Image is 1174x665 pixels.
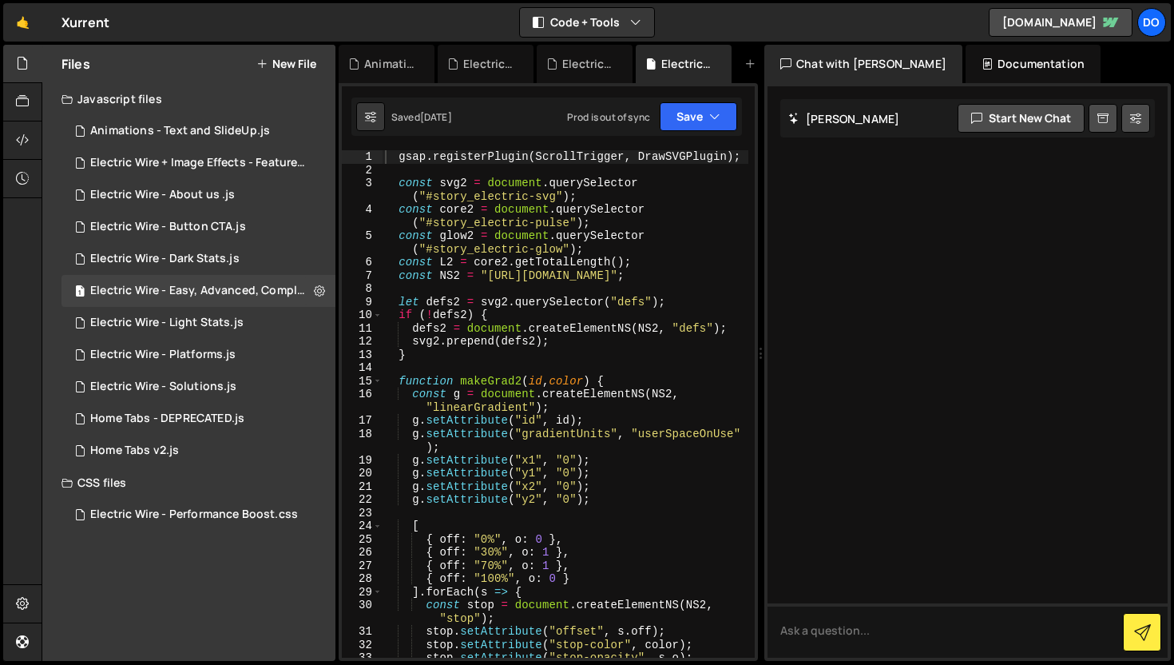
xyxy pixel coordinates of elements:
button: Save [660,102,737,131]
div: 13741/39792.js [61,147,341,179]
div: Home Tabs - DEPRECATED.js [90,412,244,426]
div: Electric Wire - Easy, Advanced, Complete.js [661,56,712,72]
div: Xurrent [61,13,109,32]
div: 29 [342,586,383,599]
div: 13741/35121.js [61,435,335,467]
div: 13741/40380.js [61,115,335,147]
div: 24 [342,520,383,533]
div: Prod is out of sync [567,110,650,124]
div: 13741/39772.css [61,499,335,531]
div: 6 [342,256,383,269]
a: Do [1137,8,1166,37]
div: 4 [342,203,383,229]
div: 17 [342,414,383,428]
a: 🤙 [3,3,42,42]
div: Animations - Text and SlideUp.js [364,56,415,72]
div: 3 [342,177,383,203]
button: New File [256,58,316,70]
div: 15 [342,375,383,388]
div: 30 [342,599,383,625]
div: 9 [342,296,383,309]
div: 13741/34720.js [61,403,335,435]
button: Start new chat [958,104,1085,133]
div: 1 [342,150,383,164]
div: 27 [342,559,383,573]
div: Electric Wire - Solutions.js [90,380,236,394]
div: Electric Wire - Platforms.js [90,348,236,362]
div: Animations - Text and SlideUp.js [90,124,270,138]
div: 10 [342,309,383,322]
h2: [PERSON_NAME] [788,111,899,126]
div: 25 [342,533,383,547]
div: 13 [342,348,383,362]
div: Electric Wire - Dark Stats.js [90,252,240,266]
div: Electric Wire - Dark Stats.js [463,56,514,72]
div: 20 [342,467,383,480]
div: [DATE] [420,110,452,124]
div: 14 [342,361,383,375]
div: 26 [342,546,383,559]
div: 33 [342,651,383,665]
div: 18 [342,428,383,454]
div: 11 [342,322,383,336]
div: Documentation [966,45,1101,83]
div: 2 [342,164,383,177]
div: 13741/39729.js [61,339,335,371]
div: 12 [342,335,383,348]
div: Electric Wire - Easy, Advanced, Complete.js [90,284,311,298]
div: 28 [342,572,383,586]
div: Electric Wire - Performance Boost.css [562,56,613,72]
div: Electric Wire + Image Effects - Features.js [90,156,311,170]
div: 32 [342,639,383,652]
div: Chat with [PERSON_NAME] [764,45,962,83]
div: Saved [391,110,452,124]
div: 13741/39731.js [61,211,335,243]
div: New File [744,56,811,72]
a: [DOMAIN_NAME] [989,8,1132,37]
div: 8 [342,282,383,296]
div: 23 [342,507,383,520]
h2: Files [61,55,90,73]
div: 22 [342,493,383,507]
div: 13741/39781.js [61,307,335,339]
div: 13741/39773.js [61,243,335,275]
div: 21 [342,480,383,494]
span: 1 [75,286,85,299]
div: Electric Wire - About us .js [90,188,235,202]
div: 16 [342,388,383,414]
div: Home Tabs v2.js [90,444,179,458]
div: Electric Wire - Button CTA.js [90,220,246,234]
div: 7 [342,269,383,283]
div: Javascript files [42,83,335,115]
div: 13741/39667.js [61,371,335,403]
div: 13741/39793.js [61,275,341,307]
div: 19 [342,454,383,468]
div: CSS files [42,467,335,499]
div: Electric Wire - Light Stats.js [90,316,244,330]
div: 5 [342,229,383,256]
div: 13741/40873.js [61,179,335,211]
div: Electric Wire - Performance Boost.css [90,508,298,522]
div: 31 [342,625,383,639]
button: Code + Tools [520,8,654,37]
